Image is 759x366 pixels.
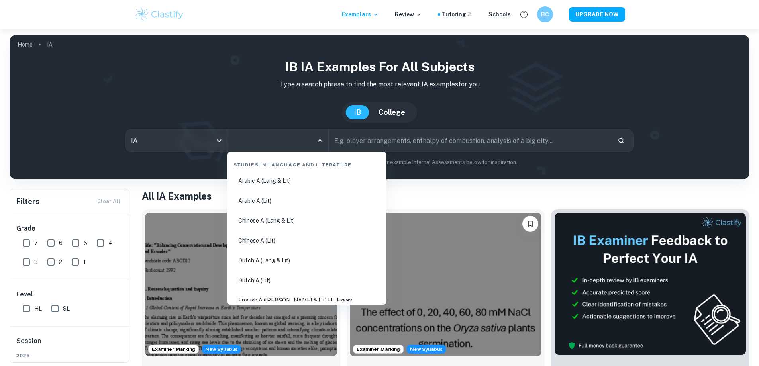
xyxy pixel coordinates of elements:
[407,345,446,354] div: Starting from the May 2026 session, the ESS IA requirements have changed. We created this exempla...
[142,189,749,203] h1: All IA Examples
[569,7,625,22] button: UPGRADE NOW
[16,57,743,76] h1: IB IA examples for all subjects
[230,291,383,309] li: English A ([PERSON_NAME] & Lit) HL Essay
[16,352,123,359] span: 2026
[540,10,549,19] h6: BC
[16,290,123,299] h6: Level
[407,345,446,354] span: New Syllabus
[395,10,422,19] p: Review
[59,239,63,247] span: 6
[202,345,241,354] span: New Syllabus
[149,346,198,353] span: Examiner Marking
[537,6,553,22] button: BC
[329,129,611,152] input: E.g. player arrangements, enthalpy of combustion, analysis of a big city...
[126,129,227,152] div: IA
[16,80,743,89] p: Type a search phrase to find the most relevant IA examples for you
[59,258,62,266] span: 2
[47,40,53,49] p: IA
[34,304,42,313] span: HL
[230,172,383,190] li: Arabic A (Lang & Lit)
[350,213,542,356] img: ESS IA example thumbnail: To what extent do diPerent NaCl concentr
[346,105,369,119] button: IB
[16,159,743,166] p: Not sure what to search for? You can always look through our example Internal Assessments below f...
[554,213,746,355] img: Thumbnail
[16,336,123,352] h6: Session
[371,105,413,119] button: College
[230,271,383,290] li: Dutch A (Lit)
[230,211,383,230] li: Chinese A (Lang & Lit)
[145,213,337,356] img: ESS IA example thumbnail: To what extent do CO2 emissions contribu
[63,304,70,313] span: SL
[342,10,379,19] p: Exemplars
[353,346,403,353] span: Examiner Marking
[522,216,538,232] button: Bookmark
[34,258,38,266] span: 3
[314,135,326,146] button: Close
[230,231,383,250] li: Chinese A (Lit)
[108,239,112,247] span: 4
[134,6,185,22] img: Clastify logo
[230,155,383,172] div: Studies in Language and Literature
[34,239,38,247] span: 7
[16,224,123,233] h6: Grade
[230,192,383,210] li: Arabic A (Lit)
[202,345,241,354] div: Starting from the May 2026 session, the ESS IA requirements have changed. We created this exempla...
[18,39,33,50] a: Home
[84,239,87,247] span: 5
[517,8,531,21] button: Help and Feedback
[83,258,86,266] span: 1
[442,10,473,19] a: Tutoring
[230,251,383,270] li: Dutch A (Lang & Lit)
[488,10,511,19] a: Schools
[16,196,39,207] h6: Filters
[614,134,628,147] button: Search
[10,35,749,179] img: profile cover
